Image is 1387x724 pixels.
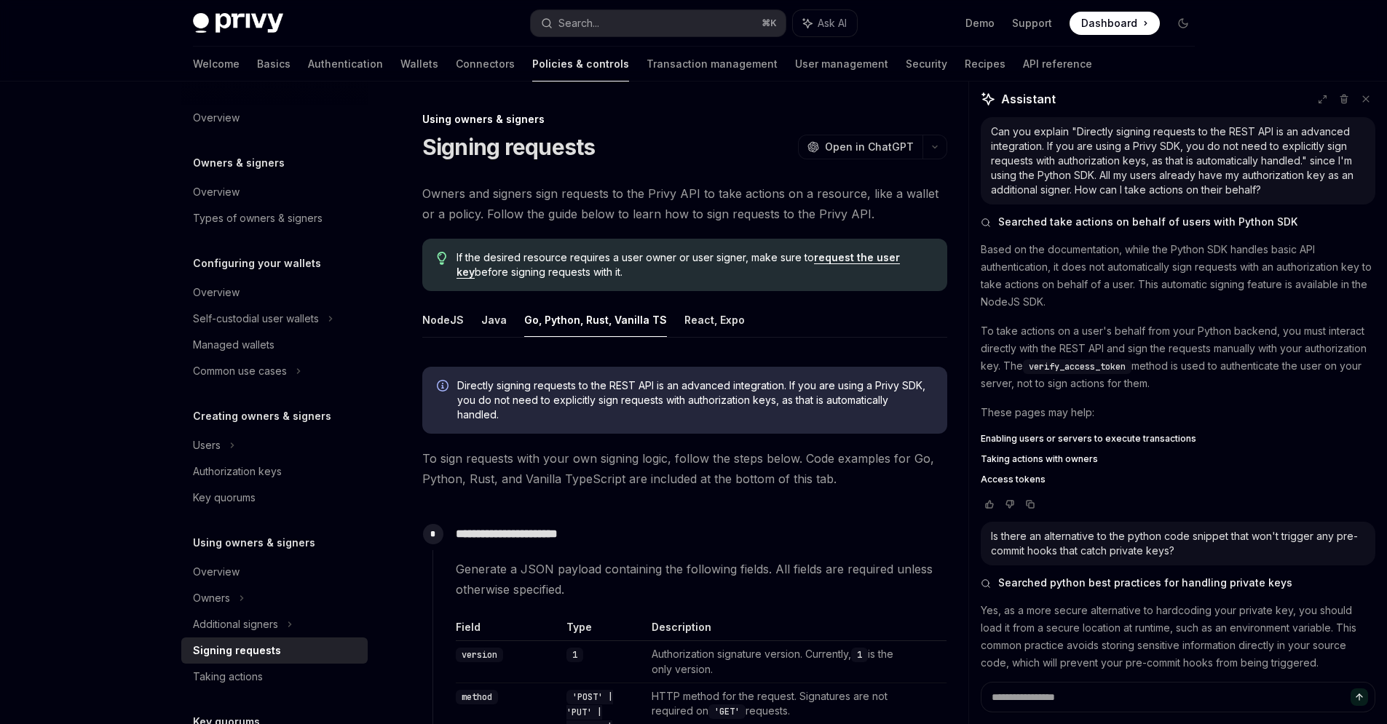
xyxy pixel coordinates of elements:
a: Basics [257,47,291,81]
div: Is there an alternative to the python code snippet that won't trigger any pre-commit hooks that c... [991,529,1365,558]
span: Owners and signers sign requests to the Privy API to take actions on a resource, like a wallet or... [422,183,947,224]
span: Open in ChatGPT [825,140,914,154]
span: verify_access_token [1029,361,1126,373]
p: Yes, as a more secure alternative to hardcoding your private key, you should load it from a secur... [981,602,1375,672]
span: Taking actions with owners [981,453,1098,465]
a: Welcome [193,47,240,81]
h5: Creating owners & signers [193,407,331,425]
code: 'GET' [708,704,746,719]
div: Can you explain "Directly signing requests to the REST API is an advanced integration. If you are... [991,124,1365,197]
a: Key quorums [181,485,368,511]
p: To take actions on a user's behalf from your Python backend, you must interact directly with the ... [981,322,1375,392]
div: Types of owners & signers [193,210,323,227]
button: Ask AI [793,10,857,36]
span: To sign requests with your own signing logic, follow the steps below. Code examples for Go, Pytho... [422,448,947,489]
span: Searched python best practices for handling private keys [998,576,1292,590]
div: Search... [558,15,599,32]
div: Overview [193,183,240,201]
a: Overview [181,279,368,306]
img: dark logo [193,13,283,33]
th: Field [456,620,561,641]
h5: Owners & signers [193,154,285,172]
a: Types of owners & signers [181,205,368,231]
span: Generate a JSON payload containing the following fields. All fields are required unless otherwise... [456,559,947,600]
button: NodeJS [422,303,464,337]
div: Overview [193,563,240,581]
a: Dashboard [1070,12,1160,35]
a: Wallets [400,47,438,81]
button: Search...⌘K [531,10,786,36]
a: Overview [181,179,368,205]
button: React, Expo [684,303,745,337]
button: Toggle dark mode [1171,12,1195,35]
div: Key quorums [193,489,256,506]
button: Java [481,303,507,337]
h5: Using owners & signers [193,534,315,552]
span: Searched take actions on behalf of users with Python SDK [998,215,1297,229]
div: Authorization keys [193,463,282,480]
a: Authorization keys [181,458,368,485]
td: Authorization signature version. Currently, is the only version. [646,641,917,683]
a: Overview [181,105,368,131]
p: These pages may help: [981,404,1375,421]
div: Self-custodial user wallets [193,310,319,327]
a: Overview [181,559,368,585]
th: Type [561,620,646,641]
a: Policies & controls [532,47,629,81]
span: Ask AI [818,16,847,31]
p: Based on the documentation, while the Python SDK handles basic API authentication, it does not au... [981,241,1375,311]
span: Directly signing requests to the REST API is an advanced integration. If you are using a Privy SD... [457,378,933,422]
a: Taking actions with owners [981,453,1375,465]
a: Taking actions [181,664,368,690]
a: Authentication [308,47,383,81]
div: Using owners & signers [422,112,947,127]
div: Taking actions [193,668,263,685]
a: Managed wallets [181,332,368,358]
div: Owners [193,589,230,607]
a: Enabling users or servers to execute transactions [981,433,1375,445]
span: Enabling users or servers to execute transactions [981,433,1196,445]
code: version [456,648,503,662]
button: Searched take actions on behalf of users with Python SDK [981,215,1375,229]
a: User management [795,47,888,81]
div: Additional signers [193,616,278,633]
div: Signing requests [193,642,281,659]
th: Description [646,620,917,641]
a: Demo [965,16,995,31]
button: Go, Python, Rust, Vanilla TS [524,303,667,337]
button: Open in ChatGPT [798,135,922,159]
code: method [456,690,498,704]
h1: Signing requests [422,134,596,160]
button: Searched python best practices for handling private keys [981,576,1375,590]
a: API reference [1023,47,1092,81]
a: Security [906,47,947,81]
code: 1 [851,648,868,662]
div: Common use cases [193,362,287,380]
div: Managed wallets [193,336,274,354]
div: Overview [193,284,240,301]
span: ⌘ K [762,17,777,29]
div: Users [193,437,221,454]
span: Dashboard [1081,16,1137,31]
a: Transaction management [647,47,778,81]
span: Access tokens [981,474,1046,485]
span: If the desired resource requires a user owner or user signer, make sure to before signing request... [457,250,932,279]
div: Overview [193,109,240,127]
code: 1 [566,648,583,662]
a: Support [1012,16,1052,31]
svg: Tip [437,252,447,265]
h5: Configuring your wallets [193,255,321,272]
span: Assistant [1001,90,1056,108]
a: Signing requests [181,637,368,664]
svg: Info [437,380,451,394]
a: Connectors [456,47,515,81]
a: Access tokens [981,474,1375,485]
a: Recipes [965,47,1005,81]
button: Send message [1351,688,1368,706]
